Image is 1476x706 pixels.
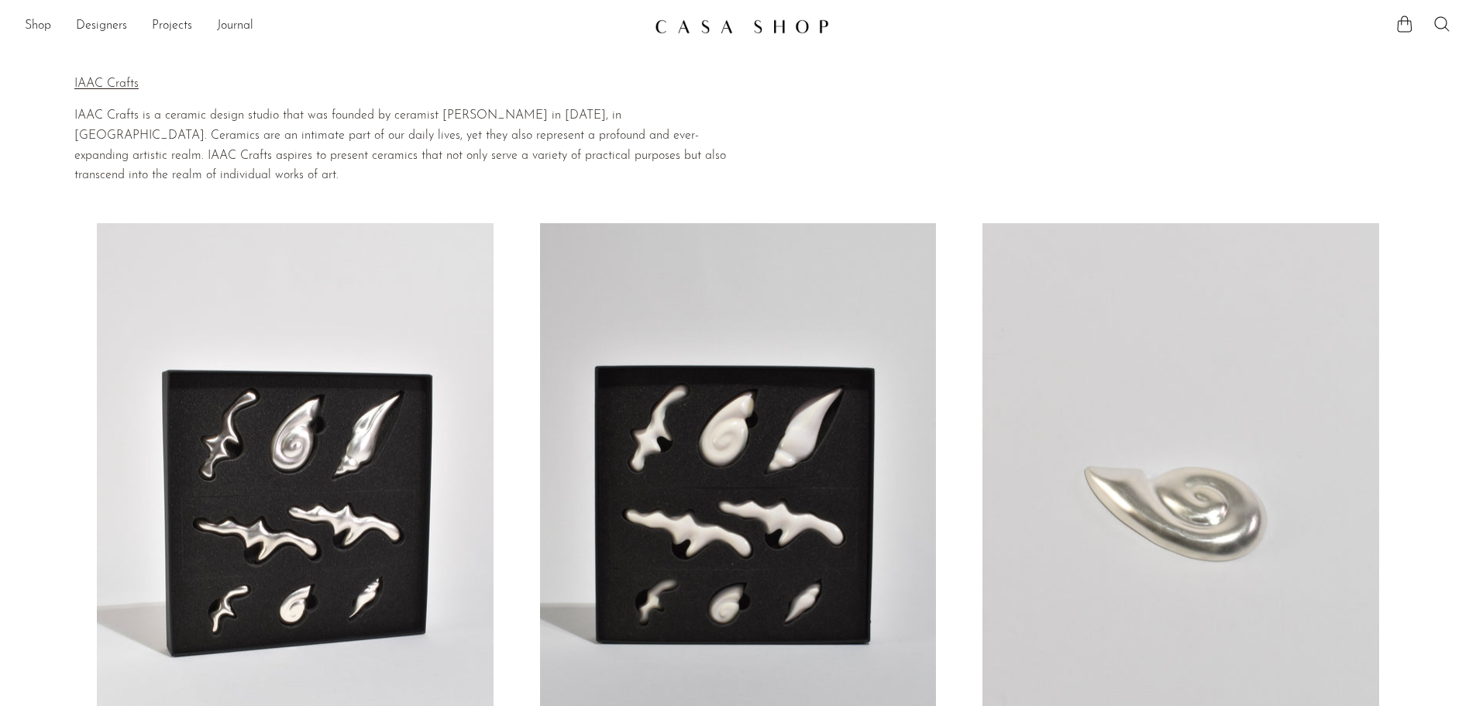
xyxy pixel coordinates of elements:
a: Designers [76,16,127,36]
a: Projects [152,16,192,36]
p: IAAC Crafts [74,74,738,95]
a: Shop [25,16,51,36]
nav: Desktop navigation [25,13,642,40]
a: Journal [217,16,253,36]
p: IAAC Crafts is a ceramic design studio that was founded by ceramist [PERSON_NAME] in [DATE], in [... [74,106,738,185]
ul: NEW HEADER MENU [25,13,642,40]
